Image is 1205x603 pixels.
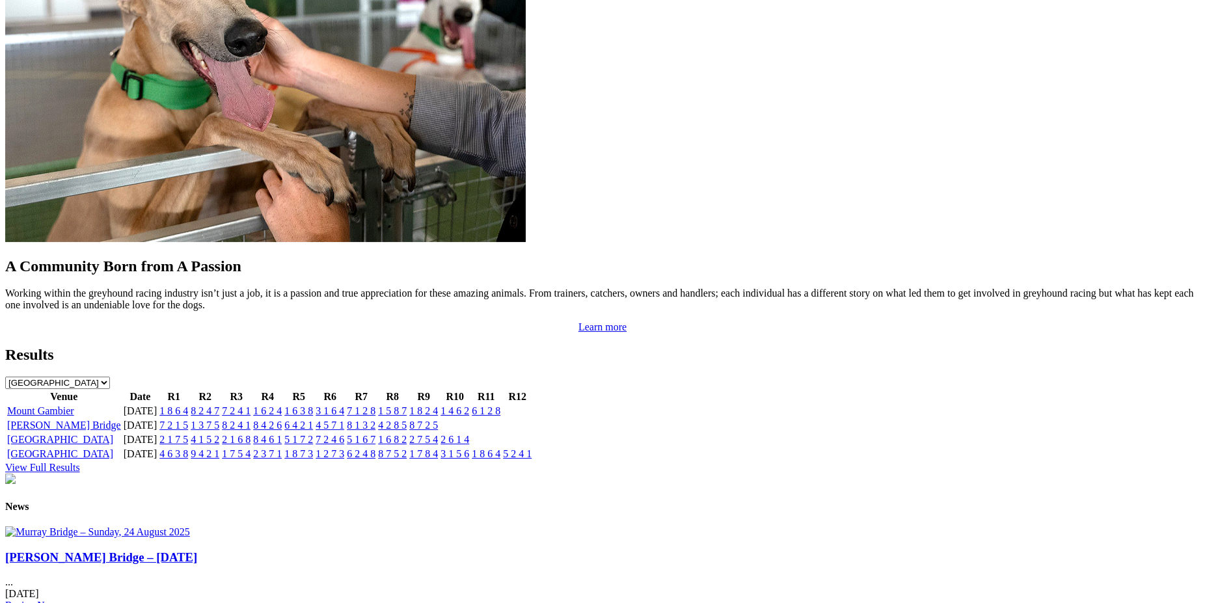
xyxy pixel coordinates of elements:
a: 1 4 6 2 [440,405,469,416]
th: R7 [346,390,376,403]
td: [DATE] [123,433,158,446]
th: Venue [7,390,122,403]
th: R1 [159,390,189,403]
a: 9 4 2 1 [191,448,219,459]
th: R9 [409,390,439,403]
img: Murray Bridge – Sunday, 24 August 2025 [5,526,190,538]
h2: Results [5,346,1200,364]
a: 2 1 7 5 [159,434,188,445]
a: 7 2 1 5 [159,420,188,431]
a: 7 2 4 1 [222,405,250,416]
a: 2 7 5 4 [409,434,438,445]
a: 1 6 2 4 [253,405,282,416]
a: 1 8 2 4 [409,405,438,416]
th: R3 [221,390,251,403]
th: R12 [502,390,532,403]
a: 1 2 7 3 [316,448,344,459]
span: [DATE] [5,588,39,599]
h4: News [5,501,1200,513]
th: R5 [284,390,314,403]
a: 1 5 8 7 [378,405,407,416]
a: 1 7 8 4 [409,448,438,459]
a: 8 2 4 7 [191,405,219,416]
a: 8 4 2 6 [253,420,282,431]
a: 8 7 2 5 [409,420,438,431]
a: 5 1 6 7 [347,434,375,445]
a: 1 6 3 8 [284,405,313,416]
a: 7 1 2 8 [347,405,375,416]
th: R4 [252,390,282,403]
a: 7 2 4 6 [316,434,344,445]
a: 4 1 5 2 [191,434,219,445]
a: 4 6 3 8 [159,448,188,459]
a: 6 1 2 8 [472,405,500,416]
a: [GEOGRAPHIC_DATA] [7,434,113,445]
a: 3 1 5 6 [440,448,469,459]
td: [DATE] [123,419,158,432]
p: Working within the greyhound racing industry isn’t just a job, it is a passion and true appreciat... [5,288,1200,311]
img: chasers_homepage.jpg [5,474,16,484]
a: 3 1 6 4 [316,405,344,416]
th: R10 [440,390,470,403]
a: [PERSON_NAME] Bridge – [DATE] [5,550,197,564]
th: R6 [315,390,345,403]
a: 4 2 8 5 [378,420,407,431]
a: Mount Gambier [7,405,74,416]
a: 1 8 7 3 [284,448,313,459]
a: 2 1 6 8 [222,434,250,445]
a: 1 7 5 4 [222,448,250,459]
a: 8 2 4 1 [222,420,250,431]
a: 8 1 3 2 [347,420,375,431]
a: 2 6 1 4 [440,434,469,445]
a: 1 6 8 2 [378,434,407,445]
a: 8 4 6 1 [253,434,282,445]
a: 1 8 6 4 [472,448,500,459]
a: Learn more [578,321,627,332]
a: [GEOGRAPHIC_DATA] [7,448,113,459]
a: 6 2 4 8 [347,448,375,459]
a: 6 4 2 1 [284,420,313,431]
th: R11 [471,390,501,403]
a: 1 8 6 4 [159,405,188,416]
th: Date [123,390,158,403]
h2: A Community Born from A Passion [5,258,1200,275]
td: [DATE] [123,405,158,418]
th: R2 [190,390,220,403]
td: [DATE] [123,448,158,461]
a: 2 3 7 1 [253,448,282,459]
a: 1 3 7 5 [191,420,219,431]
a: 5 2 4 1 [503,448,532,459]
a: 5 1 7 2 [284,434,313,445]
a: [PERSON_NAME] Bridge [7,420,121,431]
a: 4 5 7 1 [316,420,344,431]
a: 8 7 5 2 [378,448,407,459]
a: View Full Results [5,462,80,473]
th: R8 [377,390,407,403]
